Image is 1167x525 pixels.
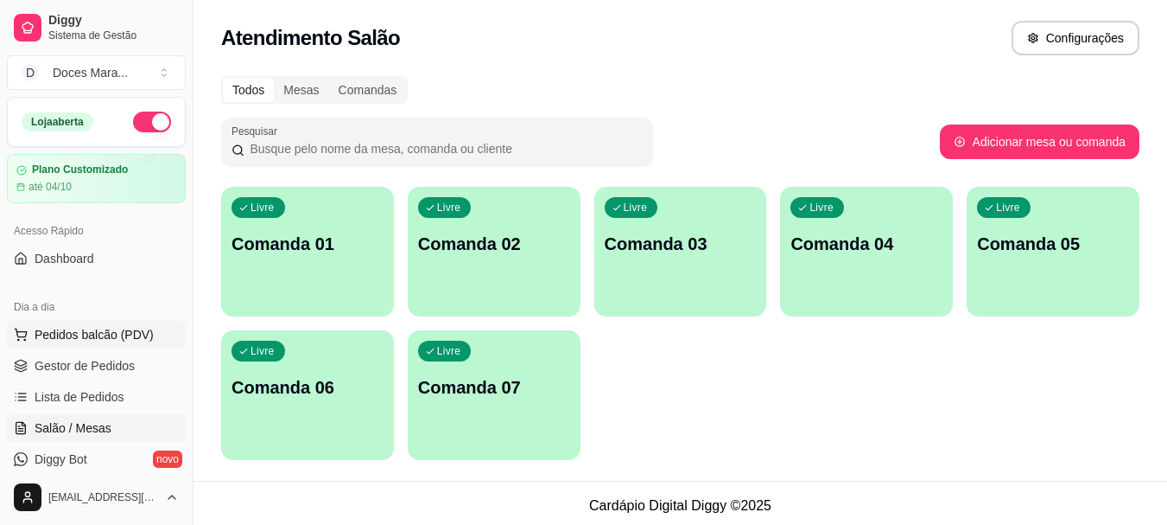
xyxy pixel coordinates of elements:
span: Pedidos balcão (PDV) [35,326,154,343]
span: [EMAIL_ADDRESS][DOMAIN_NAME] [48,490,158,504]
div: Todos [223,78,274,102]
p: Livre [624,201,648,214]
a: DiggySistema de Gestão [7,7,186,48]
a: Salão / Mesas [7,414,186,442]
p: Comanda 01 [231,232,384,256]
span: D [22,64,39,81]
input: Pesquisar [244,140,643,157]
div: Loja aberta [22,112,93,131]
button: LivreComanda 06 [221,330,394,460]
a: Diggy Botnovo [7,445,186,473]
a: Plano Customizadoaté 04/10 [7,154,186,203]
button: [EMAIL_ADDRESS][DOMAIN_NAME] [7,477,186,518]
span: Lista de Pedidos [35,388,124,406]
span: Sistema de Gestão [48,29,179,42]
span: Gestor de Pedidos [35,357,135,375]
button: Pedidos balcão (PDV) [7,321,186,349]
div: Acesso Rápido [7,217,186,245]
article: até 04/10 [29,180,72,194]
label: Pesquisar [231,124,283,138]
a: Dashboard [7,245,186,272]
div: Doces Mara ... [53,64,128,81]
span: Diggy Bot [35,451,87,468]
div: Mesas [274,78,328,102]
p: Comanda 03 [605,232,757,256]
button: LivreComanda 02 [408,187,580,317]
article: Plano Customizado [32,163,128,176]
button: LivreComanda 01 [221,187,394,317]
button: Adicionar mesa ou comanda [940,125,1139,159]
p: Livre [437,344,461,358]
p: Livre [996,201,1020,214]
a: Lista de Pedidos [7,383,186,411]
button: LivreComanda 04 [780,187,953,317]
p: Comanda 06 [231,375,384,400]
p: Comanda 05 [977,232,1129,256]
span: Salão / Mesas [35,419,111,437]
button: Alterar Status [133,112,171,132]
p: Comanda 02 [418,232,570,256]
button: LivreComanda 05 [967,187,1139,317]
button: Select a team [7,55,186,90]
p: Livre [809,201,834,214]
p: Livre [437,201,461,214]
p: Livre [251,344,275,358]
div: Dia a dia [7,293,186,321]
div: Comandas [329,78,407,102]
a: Gestor de Pedidos [7,352,186,380]
p: Livre [251,201,275,214]
h2: Atendimento Salão [221,24,400,52]
button: Configurações [1012,21,1139,55]
p: Comanda 07 [418,375,570,400]
button: LivreComanda 03 [594,187,767,317]
span: Dashboard [35,250,94,267]
p: Comanda 04 [790,232,942,256]
button: LivreComanda 07 [408,330,580,460]
span: Diggy [48,13,179,29]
